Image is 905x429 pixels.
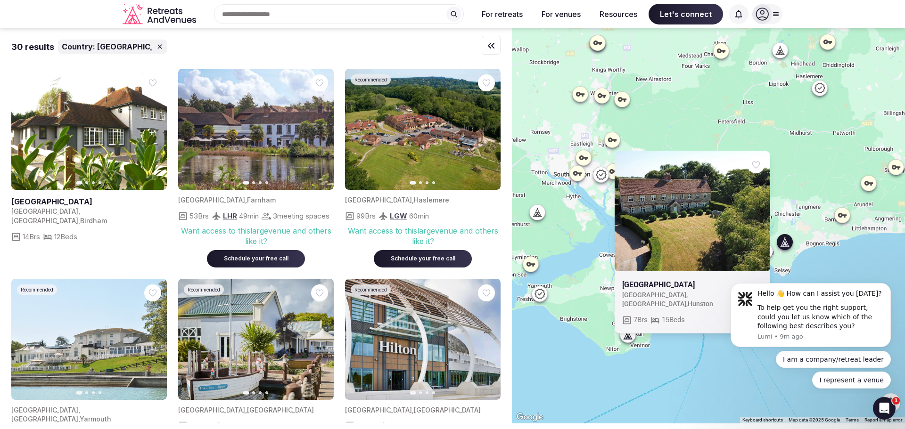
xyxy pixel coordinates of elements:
img: Featured image for venue [345,279,501,400]
span: Yarmouth [80,415,111,423]
button: Go to slide 2 [85,391,88,394]
button: Go to slide 1 [410,391,416,395]
span: , [78,207,80,215]
span: , [78,415,80,423]
span: [GEOGRAPHIC_DATA] [345,406,412,414]
button: Go to slide 3 [92,181,95,184]
span: 49 min [239,211,259,221]
div: Schedule your free call [218,255,294,263]
button: Go to slide 1 [243,391,249,395]
button: Go to slide 4 [432,391,435,394]
span: [GEOGRAPHIC_DATA] [11,217,78,225]
button: Go to slide 3 [426,181,428,184]
span: [GEOGRAPHIC_DATA] [247,406,314,414]
span: [GEOGRAPHIC_DATA] [11,207,78,215]
div: 30 results [11,41,54,53]
h2: [GEOGRAPHIC_DATA] [622,280,763,290]
span: Country: [62,41,95,52]
span: [GEOGRAPHIC_DATA] [345,196,412,204]
span: , [78,406,80,414]
span: Recommended [354,286,387,293]
div: Recommended [351,284,391,295]
span: Recommended [354,76,387,83]
span: , [686,300,688,308]
span: [GEOGRAPHIC_DATA] [414,406,481,414]
a: View venue [622,280,763,290]
span: [GEOGRAPHIC_DATA] [622,300,686,308]
span: , [78,217,80,225]
div: Want access to this large venue and others like it? [345,226,501,247]
img: Featured image for venue [178,279,334,400]
img: Featured image for venue [345,69,501,190]
span: 99 Brs [356,211,376,221]
svg: Retreats and Venues company logo [123,4,198,25]
div: Recommended [184,284,224,295]
a: Report a map error [864,417,902,422]
span: , [245,196,247,204]
span: , [412,196,414,204]
span: 1 [892,397,900,405]
span: Hunston [688,300,713,308]
a: Schedule your free call [374,253,472,262]
button: Go to slide 1 [76,181,82,185]
span: [GEOGRAPHIC_DATA] [97,41,178,52]
button: For retreats [474,4,530,24]
span: Haslemere [414,196,449,204]
span: 14 Brs [23,232,40,242]
span: 3 meeting spaces [273,211,329,221]
a: View Hunston Manor House [615,150,770,271]
button: Go to slide 2 [419,181,422,184]
span: , [412,406,414,414]
button: Go to slide 1 [243,181,249,185]
span: [GEOGRAPHIC_DATA] [11,415,78,423]
span: , [245,406,247,414]
iframe: Intercom notifications message [716,275,905,394]
span: [GEOGRAPHIC_DATA] [11,406,78,414]
span: [GEOGRAPHIC_DATA] [622,291,686,298]
span: 53 Brs [189,211,209,221]
button: Go to slide 4 [99,391,101,394]
span: , [686,291,688,298]
button: Go to slide 4 [99,181,101,184]
span: Birdham [80,217,107,225]
button: Go to slide 1 [76,391,82,395]
img: Google [514,411,545,423]
button: Go to slide 4 [432,181,435,184]
a: View venue [11,196,167,207]
span: [GEOGRAPHIC_DATA] [178,406,245,414]
span: 7 Brs [633,315,648,325]
button: Go to slide 1 [410,181,416,185]
div: Schedule your free call [385,255,461,263]
span: Map data ©2025 Google [789,417,840,422]
span: LGW [390,211,407,220]
button: Go to slide 2 [252,391,255,394]
span: 15 Beds [662,315,685,325]
button: Go to slide 3 [259,391,262,394]
button: Go to slide 3 [92,391,95,394]
span: 60 min [409,211,429,221]
span: Farnham [247,196,276,204]
iframe: Intercom live chat [873,397,896,420]
span: LHR [223,211,237,220]
span: 12 Beds [54,232,77,242]
div: Recommended [351,74,391,85]
span: Let's connect [649,4,723,24]
button: For venues [534,4,588,24]
button: Keyboard shortcuts [742,417,783,423]
span: [GEOGRAPHIC_DATA] [178,196,245,204]
a: Terms (opens in new tab) [846,417,859,422]
a: View Bell Lodge [11,69,167,190]
button: Go to slide 4 [265,391,268,394]
a: Schedule your free call [207,253,305,262]
img: Featured image for venue [11,279,167,400]
button: Go to slide 2 [252,181,255,184]
button: Go to slide 2 [85,181,88,184]
span: Recommended [188,286,220,293]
